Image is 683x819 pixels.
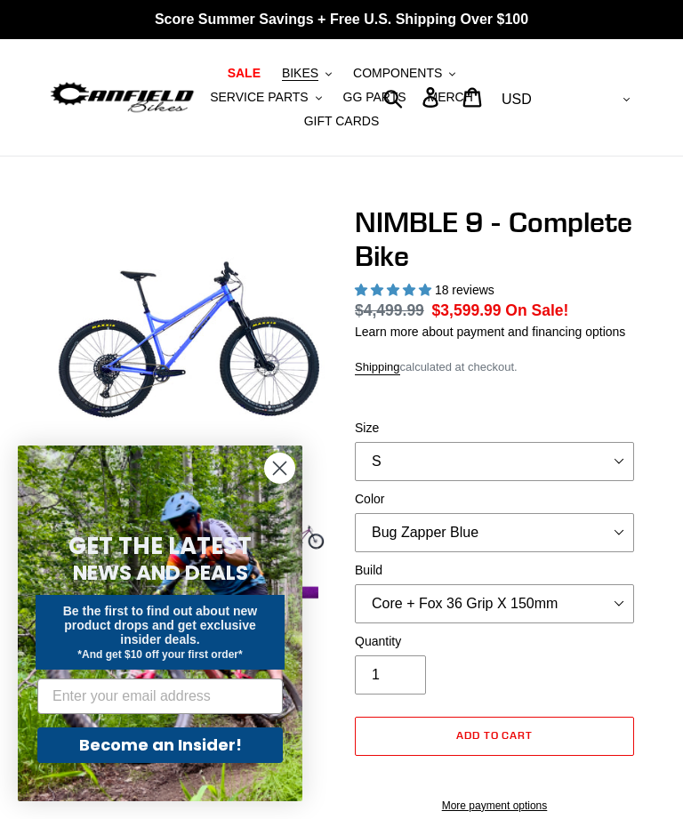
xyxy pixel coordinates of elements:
[355,283,435,297] span: 4.89 stars
[68,530,252,562] span: GET THE LATEST
[355,419,634,438] label: Size
[228,66,261,81] span: SALE
[343,90,406,105] span: GG PARTS
[37,727,283,763] button: Become an Insider!
[355,798,634,814] a: More payment options
[273,61,341,85] button: BIKES
[63,604,258,646] span: Be the first to find out about new product drops and get exclusive insider deals.
[210,90,308,105] span: SERVICE PARTS
[355,325,625,339] a: Learn more about payment and financing options
[304,114,380,129] span: GIFT CARDS
[355,561,634,580] label: Build
[37,678,283,714] input: Enter your email address
[355,717,634,756] button: Add to cart
[456,728,534,742] span: Add to cart
[201,85,330,109] button: SERVICE PARTS
[355,301,424,319] s: $4,499.99
[355,632,634,651] label: Quantity
[49,79,196,116] img: Canfield Bikes
[355,205,634,274] h1: NIMBLE 9 - Complete Bike
[435,283,494,297] span: 18 reviews
[344,61,464,85] button: COMPONENTS
[73,558,248,587] span: NEWS AND DEALS
[295,109,389,133] a: GIFT CARDS
[334,85,415,109] a: GG PARTS
[282,66,318,81] span: BIKES
[432,301,502,319] span: $3,599.99
[355,490,634,509] label: Color
[353,66,442,81] span: COMPONENTS
[505,299,568,322] span: On Sale!
[355,360,400,375] a: Shipping
[355,358,634,376] div: calculated at checkout.
[264,453,295,484] button: Close dialog
[219,61,269,85] a: SALE
[77,648,242,661] span: *And get $10 off your first order*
